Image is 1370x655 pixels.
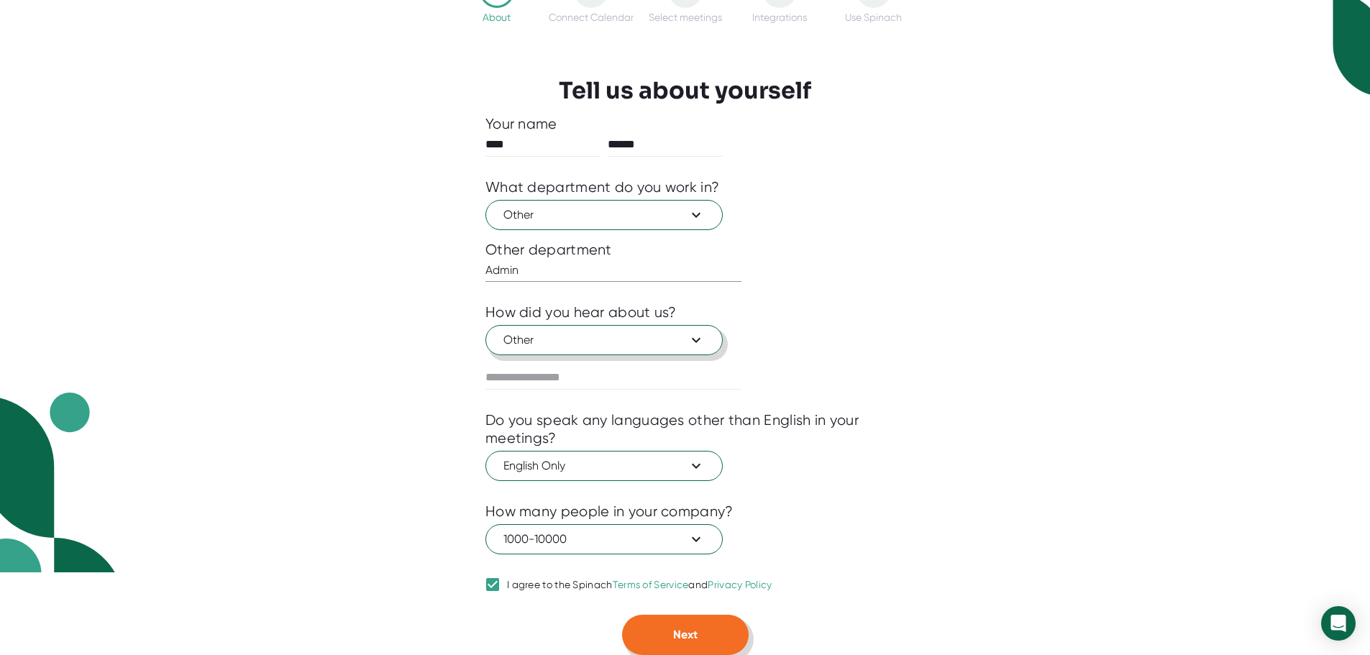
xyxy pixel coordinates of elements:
div: Integrations [752,12,807,23]
span: 1000-10000 [503,531,705,548]
div: Use Spinach [845,12,902,23]
button: 1000-10000 [485,524,723,554]
button: Other [485,200,723,230]
span: Other [503,206,705,224]
a: Terms of Service [613,579,689,590]
button: Other [485,325,723,355]
div: About [483,12,511,23]
span: Next [673,628,698,641]
div: How did you hear about us? [485,303,677,321]
div: Open Intercom Messenger [1321,606,1356,641]
button: Next [622,615,749,655]
span: Other [503,331,705,349]
span: English Only [503,457,705,475]
input: What department? [485,259,741,282]
a: Privacy Policy [708,579,772,590]
div: I agree to the Spinach and [507,579,772,592]
button: English Only [485,451,723,481]
h3: Tell us about yourself [559,77,811,104]
div: How many people in your company? [485,503,734,521]
div: Other department [485,241,885,259]
div: Select meetings [649,12,722,23]
div: Do you speak any languages other than English in your meetings? [485,411,885,447]
div: What department do you work in? [485,178,719,196]
div: Connect Calendar [549,12,634,23]
div: Your name [485,115,885,133]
